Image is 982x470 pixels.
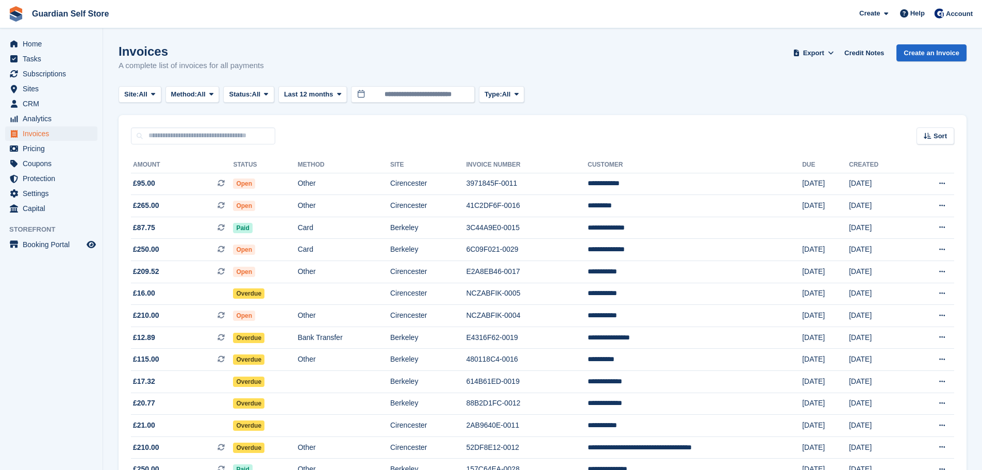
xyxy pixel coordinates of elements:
[802,283,849,305] td: [DATE]
[849,415,910,437] td: [DATE]
[5,126,97,141] a: menu
[390,415,466,437] td: Cirencester
[133,222,155,233] span: £87.75
[297,217,390,239] td: Card
[133,288,155,299] span: £16.00
[802,436,849,459] td: [DATE]
[119,86,161,103] button: Site: All
[466,157,588,173] th: Invoice Number
[133,332,155,343] span: £12.89
[5,82,97,96] a: menu
[233,201,255,211] span: Open
[466,436,588,459] td: 52DF8E12-0012
[133,266,159,277] span: £209.52
[466,393,588,415] td: 88B2D1FC-0012
[466,283,588,305] td: NCZABFIK-0005
[297,327,390,349] td: Bank Transfer
[849,283,910,305] td: [DATE]
[23,111,85,126] span: Analytics
[802,173,849,195] td: [DATE]
[229,89,252,100] span: Status:
[23,126,85,141] span: Invoices
[390,195,466,217] td: Cirencester
[802,349,849,371] td: [DATE]
[233,443,264,453] span: Overdue
[233,267,255,277] span: Open
[849,173,910,195] td: [DATE]
[859,8,880,19] span: Create
[390,371,466,393] td: Berkeley
[5,156,97,171] a: menu
[849,157,910,173] th: Created
[297,239,390,261] td: Card
[9,224,103,235] span: Storefront
[840,44,888,61] a: Credit Notes
[165,86,220,103] button: Method: All
[133,398,155,409] span: £20.77
[23,237,85,252] span: Booking Portal
[233,354,264,365] span: Overdue
[23,82,85,96] span: Sites
[390,217,466,239] td: Berkeley
[297,157,390,173] th: Method
[466,371,588,393] td: 614B61ED-0019
[896,44,967,61] a: Create an Invoice
[802,327,849,349] td: [DATE]
[133,376,155,387] span: £17.32
[5,67,97,81] a: menu
[479,86,524,103] button: Type: All
[802,305,849,327] td: [DATE]
[946,9,973,19] span: Account
[849,393,910,415] td: [DATE]
[849,195,910,217] td: [DATE]
[802,261,849,283] td: [DATE]
[23,171,85,186] span: Protection
[849,239,910,261] td: [DATE]
[23,156,85,171] span: Coupons
[131,157,233,173] th: Amount
[119,44,264,58] h1: Invoices
[23,141,85,156] span: Pricing
[171,89,197,100] span: Method:
[390,157,466,173] th: Site
[466,327,588,349] td: E4316F62-0019
[466,261,588,283] td: E2A8EB46-0017
[278,86,347,103] button: Last 12 months
[390,305,466,327] td: Cirencester
[466,217,588,239] td: 3C44A9E0-0015
[390,173,466,195] td: Cirencester
[466,415,588,437] td: 2AB9640E-0011
[390,436,466,459] td: Cirencester
[466,305,588,327] td: NCZABFIK-0004
[233,245,255,255] span: Open
[791,44,836,61] button: Export
[5,37,97,51] a: menu
[849,305,910,327] td: [DATE]
[466,195,588,217] td: 41C2DF6F-0016
[297,305,390,327] td: Other
[297,173,390,195] td: Other
[197,89,206,100] span: All
[124,89,139,100] span: Site:
[390,261,466,283] td: Cirencester
[5,171,97,186] a: menu
[233,377,264,387] span: Overdue
[23,52,85,66] span: Tasks
[119,60,264,72] p: A complete list of invoices for all payments
[297,436,390,459] td: Other
[5,141,97,156] a: menu
[485,89,502,100] span: Type:
[28,5,113,22] a: Guardian Self Store
[849,261,910,283] td: [DATE]
[133,354,159,365] span: £115.00
[802,157,849,173] th: Due
[502,89,511,100] span: All
[849,327,910,349] td: [DATE]
[849,371,910,393] td: [DATE]
[133,178,155,189] span: £95.00
[133,420,155,431] span: £21.00
[390,239,466,261] td: Berkeley
[284,89,333,100] span: Last 12 months
[466,349,588,371] td: 480118C4-0016
[802,415,849,437] td: [DATE]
